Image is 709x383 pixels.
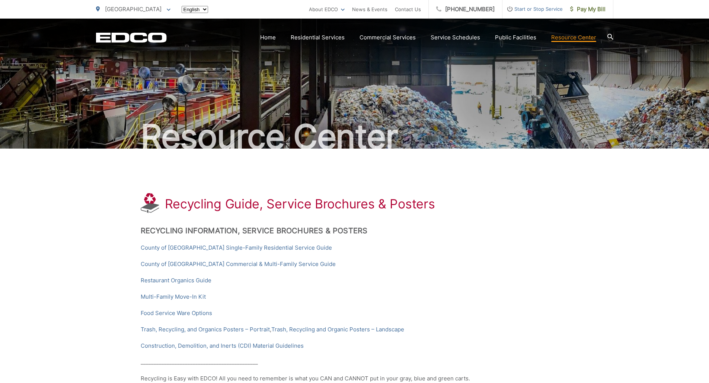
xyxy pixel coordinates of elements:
a: Contact Us [395,5,421,14]
a: Resource Center [551,33,596,42]
a: Multi-Family Move-In Kit [141,292,206,301]
a: Service Schedules [431,33,480,42]
a: Food Service Ware Options [141,309,212,318]
a: County of [GEOGRAPHIC_DATA] Single-Family Residential Service Guide [141,243,332,252]
p: Recycling is Easy with EDCO! All you need to remember is what you CAN and CANNOT put in your gray... [141,374,569,383]
span: [GEOGRAPHIC_DATA] [105,6,162,13]
span: Pay My Bill [570,5,606,14]
a: County of [GEOGRAPHIC_DATA] Commercial & Multi-Family Service Guide [141,260,336,269]
a: Trash, Recycling, and Organics Posters – Portrait [141,325,270,334]
a: Restaurant Organics Guide [141,276,211,285]
a: Home [260,33,276,42]
h1: Recycling Guide, Service Brochures & Posters [165,197,435,211]
a: Commercial Services [360,33,416,42]
a: News & Events [352,5,387,14]
a: Trash, Recycling and Organic Posters – Landscape [271,325,404,334]
a: Public Facilities [495,33,536,42]
a: Construction, Demolition, and Inerts (CDI) Material Guidelines [141,341,304,350]
select: Select a language [182,6,208,13]
h2: Resource Center [96,118,613,155]
p: , [141,325,569,334]
a: About EDCO [309,5,345,14]
a: EDCD logo. Return to the homepage. [96,32,167,43]
h2: Recycling Information, Service Brochures & Posters [141,226,569,235]
p: _____________________________________________ [141,358,569,367]
a: Residential Services [291,33,345,42]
